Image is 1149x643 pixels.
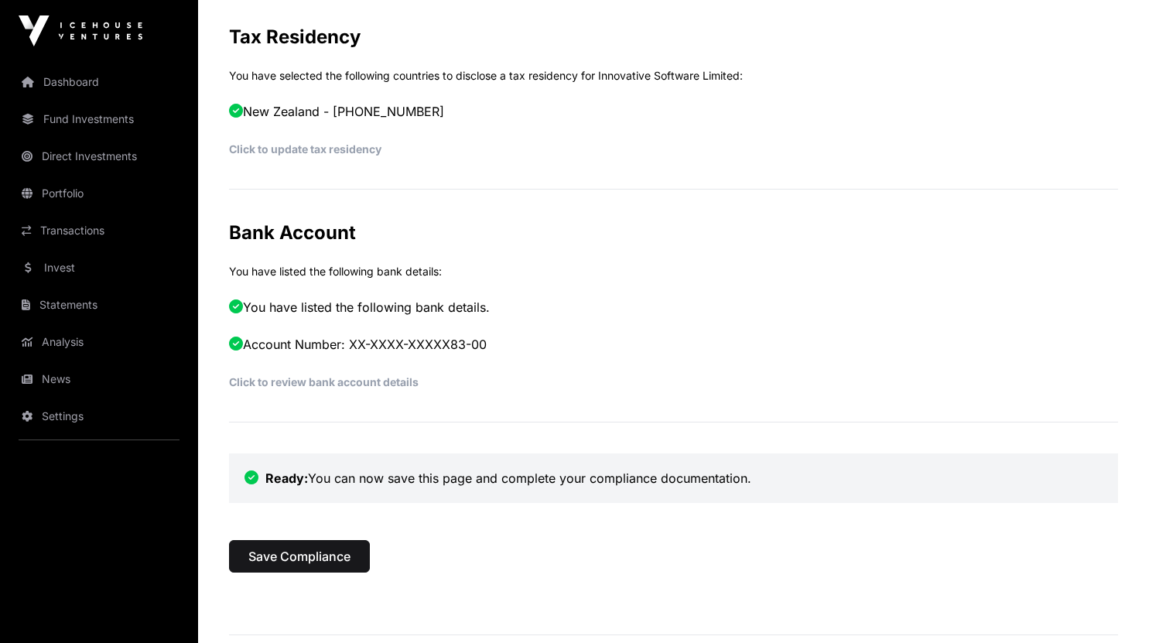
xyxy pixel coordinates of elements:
a: Settings [12,399,186,433]
span: Save Compliance [248,547,351,566]
a: Statements [12,288,186,322]
a: Transactions [12,214,186,248]
button: Save Compliance [229,540,370,573]
h2: Tax Residency [229,25,1118,50]
a: Dashboard [12,65,186,99]
a: Direct Investments [12,139,186,173]
a: News [12,362,186,396]
strong: Ready: [265,470,308,486]
h2: Bank Account [229,221,1118,245]
iframe: Chat Widget [1072,569,1149,643]
p: Account Number: XX-XXXX-XXXXX83-00 [229,335,1118,354]
a: Click to update tax residency [229,142,381,156]
p: You have listed the following bank details: [229,264,1118,279]
p: New Zealand - [PHONE_NUMBER] [229,102,1118,121]
a: Fund Investments [12,102,186,136]
p: You have selected the following countries to disclose a tax residency for Innovative Software Lim... [229,68,1118,84]
p: You can now save this page and complete your compliance documentation. [245,469,1103,487]
a: Invest [12,251,186,285]
a: Portfolio [12,176,186,210]
img: Icehouse Ventures Logo [19,15,142,46]
p: You have listed the following bank details. [229,298,1118,316]
a: Analysis [12,325,186,359]
a: Click to review bank account details [229,375,419,388]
